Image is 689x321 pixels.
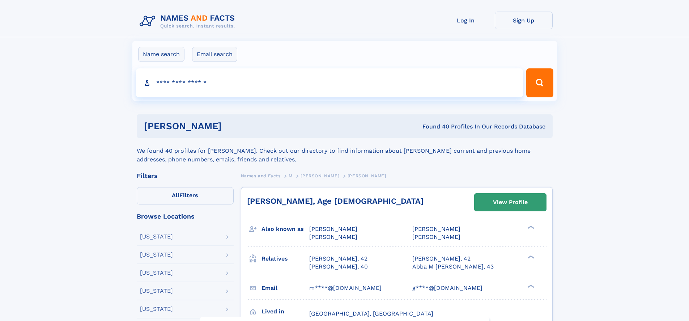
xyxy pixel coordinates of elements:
h3: Lived in [261,305,309,318]
div: Found 40 Profiles In Our Records Database [322,123,545,131]
input: search input [136,68,523,97]
a: Sign Up [495,12,553,29]
a: [PERSON_NAME], Age [DEMOGRAPHIC_DATA] [247,197,424,206]
span: [PERSON_NAME] [412,225,460,232]
label: Name search [138,47,184,62]
span: [PERSON_NAME] [309,225,357,232]
span: [PERSON_NAME] [301,173,339,178]
span: All [172,192,179,199]
div: [US_STATE] [140,270,173,276]
img: Logo Names and Facts [137,12,241,31]
button: Search Button [526,68,553,97]
a: [PERSON_NAME], 40 [309,263,368,271]
div: [US_STATE] [140,306,173,312]
h3: Email [261,282,309,294]
div: ❯ [526,225,535,230]
a: [PERSON_NAME], 42 [309,255,367,263]
div: Filters [137,173,234,179]
span: [GEOGRAPHIC_DATA], [GEOGRAPHIC_DATA] [309,310,433,317]
a: View Profile [475,194,546,211]
h1: [PERSON_NAME] [144,122,322,131]
a: [PERSON_NAME] [301,171,339,180]
a: Log In [437,12,495,29]
div: [US_STATE] [140,252,173,258]
div: View Profile [493,194,528,211]
h3: Relatives [261,253,309,265]
a: M [289,171,293,180]
div: Browse Locations [137,213,234,220]
span: M [289,173,293,178]
div: [US_STATE] [140,288,173,294]
div: ❯ [526,284,535,288]
div: [US_STATE] [140,234,173,240]
h3: Also known as [261,223,309,235]
span: [PERSON_NAME] [309,233,357,240]
a: [PERSON_NAME], 42 [412,255,471,263]
div: We found 40 profiles for [PERSON_NAME]. Check out our directory to find information about [PERSON... [137,138,553,164]
label: Filters [137,187,234,204]
span: [PERSON_NAME] [412,233,460,240]
div: ❯ [526,254,535,259]
a: Abba M [PERSON_NAME], 43 [412,263,494,271]
a: Names and Facts [241,171,281,180]
span: [PERSON_NAME] [348,173,386,178]
label: Email search [192,47,237,62]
